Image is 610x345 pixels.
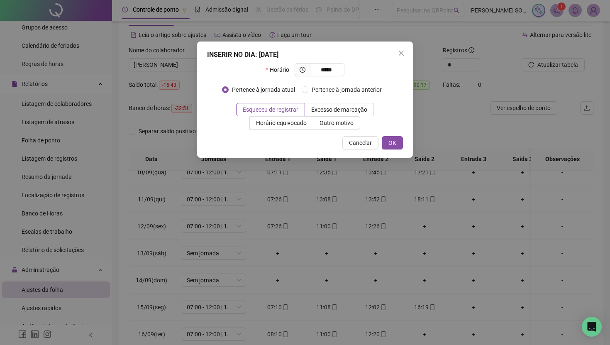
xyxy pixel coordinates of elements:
button: Close [395,46,408,60]
label: Horário [266,63,294,76]
span: Cancelar [349,138,372,147]
span: close [398,50,405,56]
span: Excesso de marcação [311,106,367,113]
span: Esqueceu de registrar [243,106,298,113]
span: Outro motivo [320,120,354,126]
span: OK [388,138,396,147]
span: Pertence à jornada anterior [308,85,385,94]
button: Cancelar [342,136,378,149]
div: INSERIR NO DIA : [DATE] [207,50,403,60]
span: clock-circle [300,67,305,73]
span: Pertence à jornada atual [229,85,298,94]
div: Open Intercom Messenger [582,317,602,337]
span: Horário equivocado [256,120,307,126]
button: OK [382,136,403,149]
